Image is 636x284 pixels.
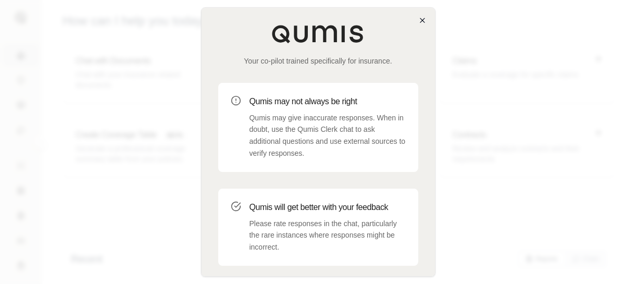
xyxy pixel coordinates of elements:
[218,56,418,66] p: Your co-pilot trained specifically for insurance.
[250,218,406,253] p: Please rate responses in the chat, particularly the rare instances where responses might be incor...
[250,201,406,214] h3: Qumis will get better with your feedback
[271,24,365,43] img: Qumis Logo
[250,95,406,108] h3: Qumis may not always be right
[250,112,406,159] p: Qumis may give inaccurate responses. When in doubt, use the Qumis Clerk chat to ask additional qu...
